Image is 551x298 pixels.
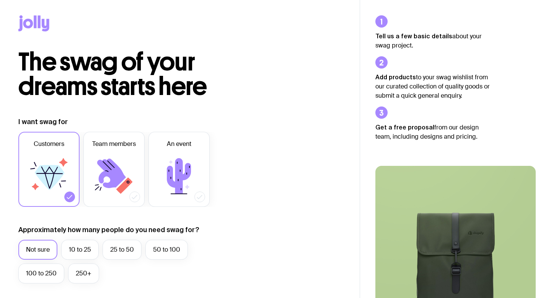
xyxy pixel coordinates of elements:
p: about your swag project. [375,31,490,50]
label: 50 to 100 [145,240,188,260]
p: to your swag wishlist from our curated collection of quality goods or submit a quick general enqu... [375,72,490,100]
span: Team members [92,139,136,149]
strong: Add products [375,74,416,80]
span: An event [167,139,191,149]
label: 25 to 50 [103,240,142,260]
label: I want swag for [18,117,68,126]
p: from our design team, including designs and pricing. [375,123,490,141]
label: 10 to 25 [61,240,99,260]
strong: Get a free proposal [375,124,434,131]
label: Not sure [18,240,57,260]
strong: Tell us a few basic details [375,33,452,39]
span: The swag of your dreams starts here [18,47,207,102]
label: Approximately how many people do you need swag for? [18,225,199,234]
label: 250+ [68,264,99,283]
label: 100 to 250 [18,264,64,283]
span: Customers [34,139,64,149]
